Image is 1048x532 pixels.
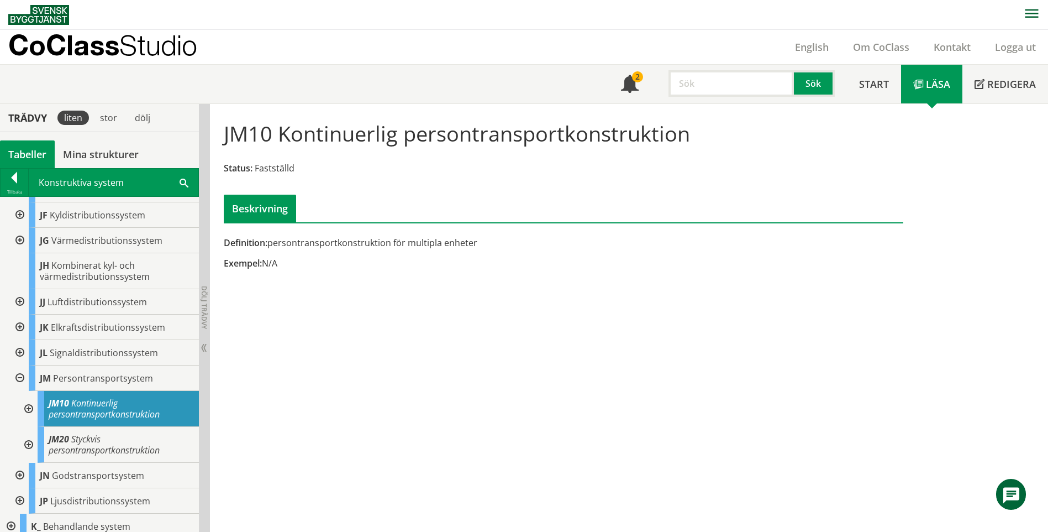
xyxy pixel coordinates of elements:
[50,209,145,221] span: Kyldistributionssystem
[48,296,147,308] span: Luftdistributionssystem
[983,40,1048,54] a: Logga ut
[49,397,69,409] span: JM10
[224,162,252,174] span: Status:
[49,433,160,456] span: Styckvis persontransportkonstruktion
[621,76,639,94] span: Notifikationer
[255,162,294,174] span: Fastställd
[224,257,671,269] div: N/A
[40,259,150,283] span: Kombinerat kyl- och värmedistributionssystem
[668,70,794,97] input: Sök
[40,259,49,272] span: JH
[2,112,53,124] div: Trädvy
[859,77,889,91] span: Start
[783,40,841,54] a: English
[199,286,209,329] span: Dölj trädvy
[93,111,124,125] div: stor
[51,234,162,247] span: Värmedistributionssystem
[49,397,160,420] span: Kontinuerlig persontransportkonstruktion
[128,111,157,125] div: dölj
[224,237,267,249] span: Definition:
[224,237,671,249] div: persontransportkonstruktion för multipla enheter
[50,347,158,359] span: Signaldistributionssystem
[224,195,296,222] div: Beskrivning
[119,29,197,61] span: Studio
[57,111,89,125] div: liten
[40,372,51,384] span: JM
[8,30,221,64] a: CoClassStudio
[50,495,150,507] span: Ljusdistributionssystem
[29,169,198,196] div: Konstruktiva system
[40,347,48,359] span: JL
[609,65,651,103] a: 2
[632,71,643,82] div: 2
[40,234,49,247] span: JG
[180,176,188,188] span: Sök i tabellen
[55,140,147,168] a: Mina strukturer
[926,77,950,91] span: Läsa
[1,187,28,196] div: Tillbaka
[962,65,1048,103] a: Redigera
[40,495,48,507] span: JP
[847,65,901,103] a: Start
[53,372,153,384] span: Persontransportsystem
[40,209,48,221] span: JF
[901,65,962,103] a: Läsa
[40,470,50,482] span: JN
[52,470,144,482] span: Godstransportsystem
[921,40,983,54] a: Kontakt
[841,40,921,54] a: Om CoClass
[40,321,49,333] span: JK
[40,296,45,308] span: JJ
[794,70,835,97] button: Sök
[224,257,262,269] span: Exempel:
[224,121,690,145] h1: JM10 Kontinuerlig persontransportkonstruktion
[987,77,1036,91] span: Redigera
[51,321,165,333] span: Elkraftsdistributionssystem
[8,5,69,25] img: Svensk Byggtjänst
[8,39,197,51] p: CoClass
[49,433,69,445] span: JM20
